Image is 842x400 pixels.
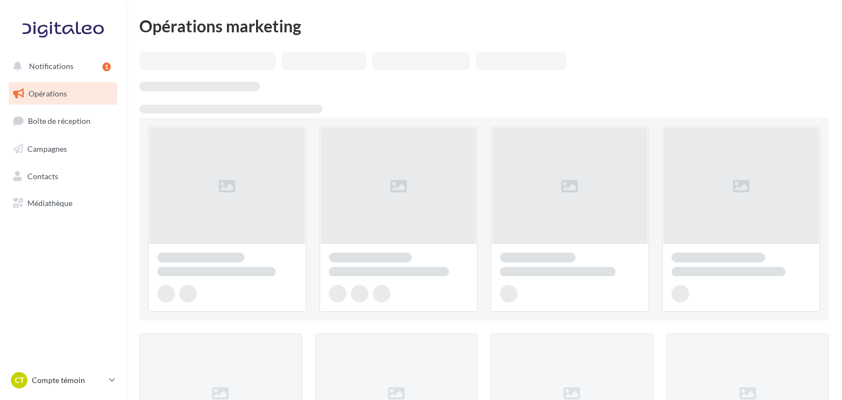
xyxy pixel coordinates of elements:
span: Médiathèque [27,198,72,208]
span: Boîte de réception [28,116,90,125]
button: Notifications 1 [7,55,115,78]
div: 1 [103,62,111,71]
span: Campagnes [27,144,67,153]
span: Contacts [27,171,58,180]
a: Ct Compte témoin [9,370,117,391]
a: Boîte de réception [7,109,120,133]
a: Campagnes [7,138,120,161]
a: Contacts [7,165,120,188]
span: Opérations [29,89,67,98]
a: Médiathèque [7,192,120,215]
div: Opérations marketing [139,18,829,34]
a: Opérations [7,82,120,105]
span: Ct [15,375,24,386]
p: Compte témoin [32,375,105,386]
span: Notifications [29,61,73,71]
